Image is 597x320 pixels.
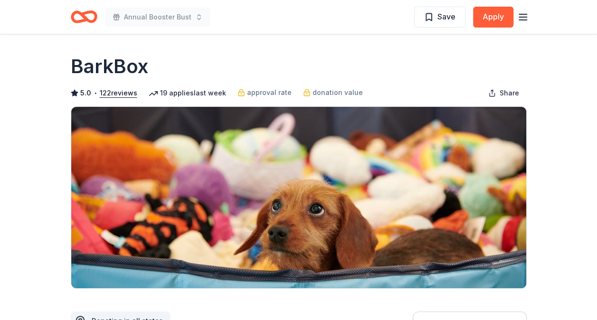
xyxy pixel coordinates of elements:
[149,87,226,99] div: 19 applies last week
[481,84,527,103] button: Share
[473,7,513,28] button: Apply
[105,8,210,27] button: Annual Booster Bust
[437,10,455,23] span: Save
[303,87,363,98] a: donation value
[237,87,292,98] a: approval rate
[124,11,191,23] span: Annual Booster Bust
[414,7,465,28] button: Save
[94,89,97,97] span: •
[247,87,292,98] span: approval rate
[80,87,91,99] span: 5.0
[100,87,137,99] button: 122reviews
[71,53,148,80] h1: BarkBox
[313,87,363,98] span: donation value
[71,6,97,28] a: Home
[71,107,526,288] img: Image for BarkBox
[500,87,519,99] span: Share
